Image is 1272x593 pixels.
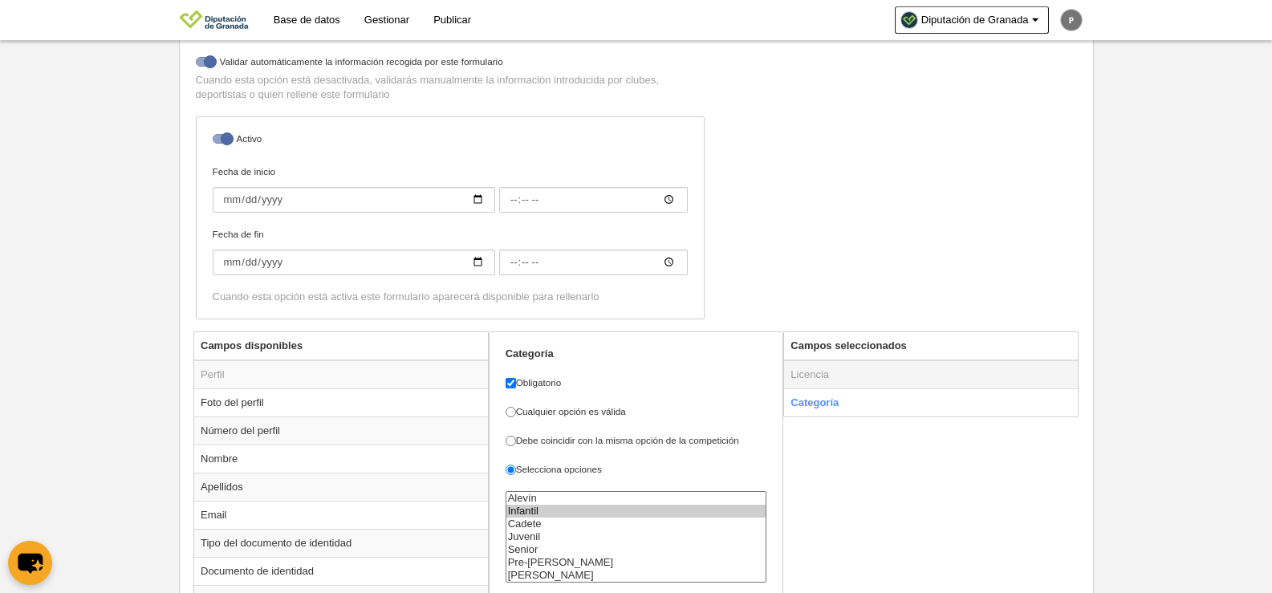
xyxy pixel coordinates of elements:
[784,332,1078,360] th: Campos seleccionados
[506,376,767,390] label: Obligatorio
[213,290,688,304] div: Cuando esta opción está activa este formulario aparecerá disponible para rellenarlo
[506,569,766,582] option: Benjamín
[506,556,766,569] option: Pre-Benjamín
[506,530,766,543] option: Juvenil
[196,55,705,73] label: Validar automáticamente la información recogida por este formulario
[499,187,688,213] input: Fecha de inicio
[8,541,52,585] button: chat-button
[196,73,705,102] p: Cuando esta opción está desactivada, validarás manualmente la información introducida por clubes,...
[506,378,516,388] input: Obligatorio
[194,416,488,445] td: Número del perfil
[895,6,1049,34] a: Diputación de Granada
[1061,10,1082,30] img: c2l6ZT0zMHgzMCZmcz05JnRleHQ9UCZiZz03NTc1NzU%3D.png
[213,187,495,213] input: Fecha de inicio
[506,436,516,446] input: Debe coincidir con la misma opción de la competición
[194,360,488,389] td: Perfil
[506,505,766,518] option: Infantil
[506,518,766,530] option: Cadete
[901,12,917,28] img: Oa6SvBRBA39l.30x30.jpg
[506,492,766,505] option: Alevín
[506,543,766,556] option: Senior
[506,433,767,448] label: Debe coincidir con la misma opción de la competición
[506,347,554,359] strong: Categoría
[194,332,488,360] th: Campos disponibles
[784,360,1078,389] td: Licencia
[194,529,488,557] td: Tipo del documento de identidad
[213,164,688,213] label: Fecha de inicio
[179,10,249,29] img: Diputación de Granada
[194,388,488,416] td: Foto del perfil
[506,462,767,477] label: Selecciona opciones
[784,388,1078,416] td: Categoría
[213,227,688,275] label: Fecha de fin
[194,501,488,529] td: Email
[921,12,1029,28] span: Diputación de Granada
[194,557,488,585] td: Documento de identidad
[506,407,516,417] input: Cualquier opción es válida
[194,473,488,501] td: Apellidos
[506,404,767,419] label: Cualquier opción es válida
[213,132,688,150] label: Activo
[194,445,488,473] td: Nombre
[499,250,688,275] input: Fecha de fin
[213,250,495,275] input: Fecha de fin
[506,465,516,475] input: Selecciona opciones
